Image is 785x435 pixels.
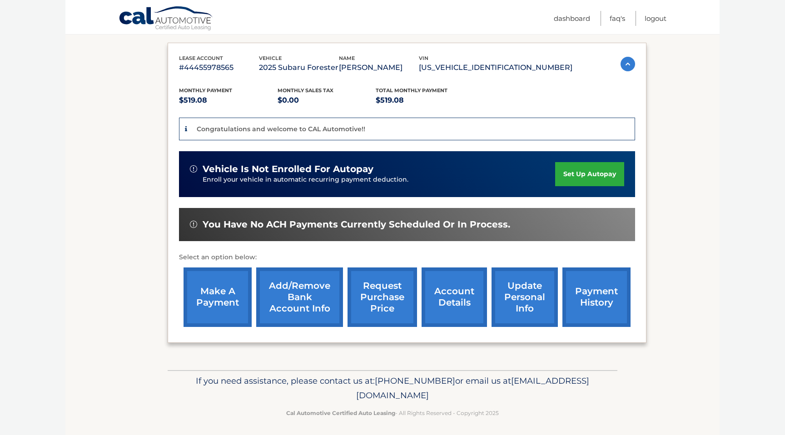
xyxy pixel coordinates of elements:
[419,61,572,74] p: [US_VEHICLE_IDENTIFICATION_NUMBER]
[190,165,197,173] img: alert-white.svg
[179,61,259,74] p: #44455978565
[554,11,590,26] a: Dashboard
[621,57,635,71] img: accordion-active.svg
[278,94,376,107] p: $0.00
[492,267,558,327] a: update personal info
[203,163,373,175] span: vehicle is not enrolled for autopay
[203,219,510,230] span: You have no ACH payments currently scheduled or in process.
[179,55,223,61] span: lease account
[610,11,625,26] a: FAQ's
[555,162,624,186] a: set up autopay
[174,374,611,403] p: If you need assistance, please contact us at: or email us at
[376,87,447,94] span: Total Monthly Payment
[259,55,282,61] span: vehicle
[256,267,343,327] a: Add/Remove bank account info
[179,94,278,107] p: $519.08
[419,55,428,61] span: vin
[278,87,333,94] span: Monthly sales Tax
[645,11,666,26] a: Logout
[190,221,197,228] img: alert-white.svg
[197,125,365,133] p: Congratulations and welcome to CAL Automotive!!
[375,376,455,386] span: [PHONE_NUMBER]
[339,55,355,61] span: name
[562,267,631,327] a: payment history
[339,61,419,74] p: [PERSON_NAME]
[348,267,417,327] a: request purchase price
[174,408,611,418] p: - All Rights Reserved - Copyright 2025
[184,267,252,327] a: make a payment
[203,175,555,185] p: Enroll your vehicle in automatic recurring payment deduction.
[259,61,339,74] p: 2025 Subaru Forester
[422,267,487,327] a: account details
[179,87,232,94] span: Monthly Payment
[286,410,395,416] strong: Cal Automotive Certified Auto Leasing
[376,94,474,107] p: $519.08
[119,6,214,32] a: Cal Automotive
[179,252,635,263] p: Select an option below:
